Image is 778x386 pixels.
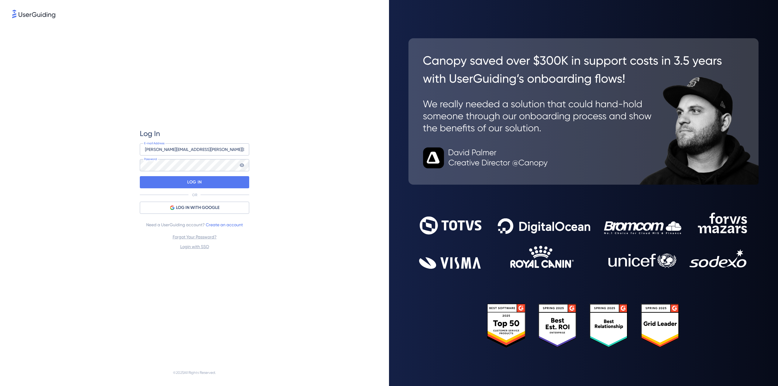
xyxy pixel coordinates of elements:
input: example@company.com [140,143,249,155]
img: 9302ce2ac39453076f5bc0f2f2ca889b.svg [419,213,748,268]
a: Login with SSO [180,244,209,249]
img: 26c0aa7c25a843aed4baddd2b5e0fa68.svg [408,38,759,185]
img: 8faab4ba6bc7696a72372aa768b0286c.svg [12,10,55,18]
img: 25303e33045975176eb484905ab012ff.svg [487,304,680,348]
span: © 2025 All Rights Reserved. [173,369,216,376]
span: LOG IN WITH GOOGLE [176,204,219,211]
p: OR [192,193,197,197]
a: Forgot Your Password? [173,234,217,239]
p: LOG IN [187,177,201,187]
span: Need a UserGuiding account? [146,221,243,228]
a: Create an account [206,222,243,227]
span: Log In [140,129,160,138]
